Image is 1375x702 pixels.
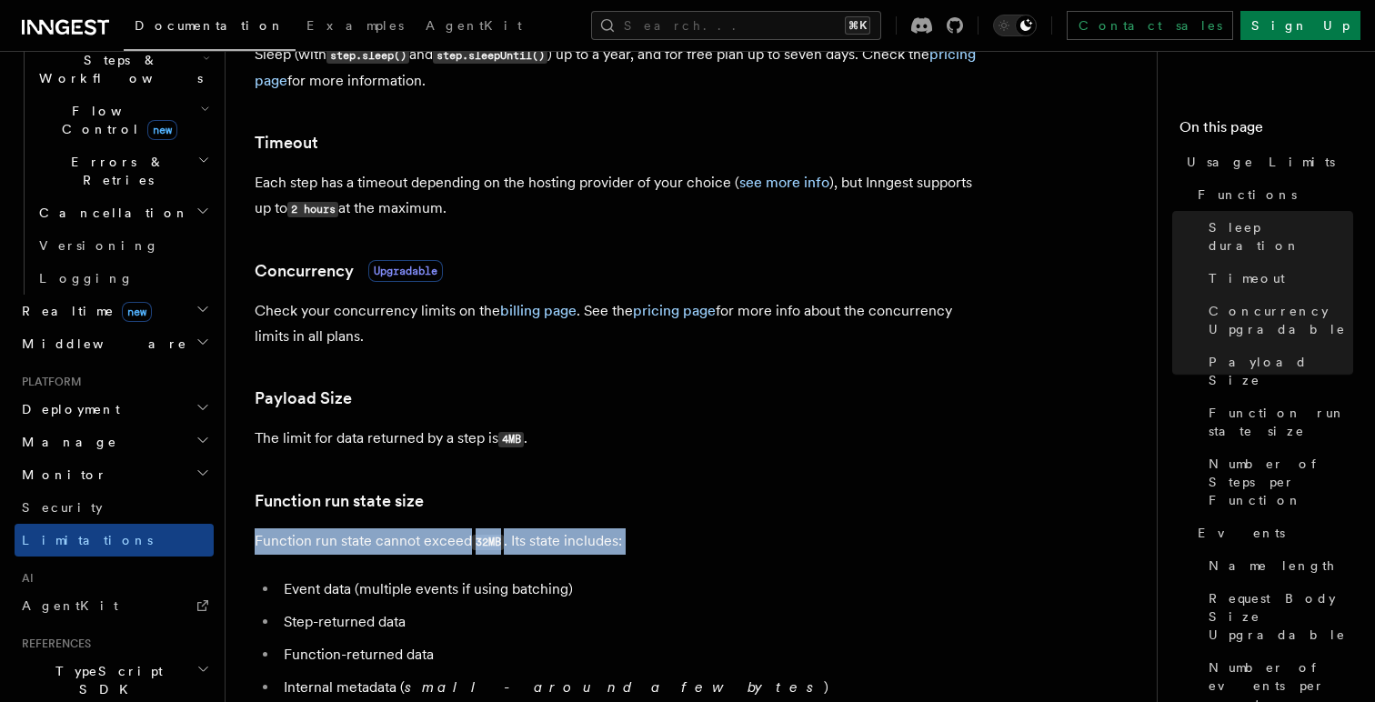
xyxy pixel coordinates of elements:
[405,678,824,696] em: small - around a few bytes
[135,18,285,33] span: Documentation
[433,48,547,64] code: step.sleepUntil()
[1209,589,1353,644] span: Request Body Size Upgradable
[1209,353,1353,389] span: Payload Size
[15,302,152,320] span: Realtime
[1201,295,1353,346] a: Concurrency Upgradable
[255,426,982,452] p: The limit for data returned by a step is .
[500,302,577,319] a: billing page
[1190,516,1353,549] a: Events
[633,302,716,319] a: pricing page
[15,662,196,698] span: TypeScript SDK
[1198,524,1285,542] span: Events
[32,262,214,295] a: Logging
[1201,447,1353,516] a: Number of Steps per Function
[15,393,214,426] button: Deployment
[255,42,982,94] p: Sleep (with and ) up to a year, and for free plan up to seven days. Check the for more information.
[32,44,214,95] button: Steps & Workflows
[32,153,197,189] span: Errors & Retries
[278,642,982,667] li: Function-returned data
[255,170,982,222] p: Each step has a timeout depending on the hosting provider of your choice ( ), but Inngest support...
[15,426,214,458] button: Manage
[39,271,134,286] span: Logging
[32,196,214,229] button: Cancellation
[1179,116,1353,145] h4: On this page
[15,327,214,360] button: Middleware
[255,298,982,349] p: Check your concurrency limits on the . See the for more info about the concurrency limits in all ...
[1240,11,1360,40] a: Sign Up
[278,577,982,602] li: Event data (multiple events if using batching)
[15,433,117,451] span: Manage
[415,5,533,49] a: AgentKit
[32,204,189,222] span: Cancellation
[1201,582,1353,651] a: Request Body Size Upgradable
[591,11,881,40] button: Search...⌘K
[15,571,34,586] span: AI
[255,258,443,284] a: ConcurrencyUpgradable
[124,5,296,51] a: Documentation
[472,535,504,550] code: 32MB
[15,458,214,491] button: Monitor
[15,335,187,353] span: Middleware
[1179,145,1353,178] a: Usage Limits
[845,16,870,35] kbd: ⌘K
[15,466,107,484] span: Monitor
[1201,549,1353,582] a: Name length
[15,589,214,622] a: AgentKit
[1067,11,1233,40] a: Contact sales
[22,598,118,613] span: AgentKit
[993,15,1037,36] button: Toggle dark mode
[22,533,153,547] span: Limitations
[1209,404,1353,440] span: Function run state size
[15,524,214,557] a: Limitations
[278,675,982,700] li: Internal metadata ( )
[1209,557,1336,575] span: Name length
[426,18,522,33] span: AgentKit
[1190,178,1353,211] a: Functions
[739,174,829,191] a: see more info
[32,145,214,196] button: Errors & Retries
[32,102,200,138] span: Flow Control
[1201,211,1353,262] a: Sleep duration
[368,260,443,282] span: Upgradable
[1198,186,1297,204] span: Functions
[32,51,203,87] span: Steps & Workflows
[15,491,214,524] a: Security
[1209,302,1353,338] span: Concurrency Upgradable
[15,295,214,327] button: Realtimenew
[32,95,214,145] button: Flow Controlnew
[255,528,982,555] p: Function run state cannot exceed . Its state includes:
[1201,346,1353,396] a: Payload Size
[1201,396,1353,447] a: Function run state size
[1201,262,1353,295] a: Timeout
[1209,455,1353,509] span: Number of Steps per Function
[39,238,159,253] span: Versioning
[15,400,120,418] span: Deployment
[1187,153,1335,171] span: Usage Limits
[15,637,91,651] span: References
[32,229,214,262] a: Versioning
[1209,218,1353,255] span: Sleep duration
[498,432,524,447] code: 4MB
[22,500,103,515] span: Security
[278,609,982,635] li: Step-returned data
[306,18,404,33] span: Examples
[326,48,409,64] code: step.sleep()
[255,488,424,514] a: Function run state size
[255,386,352,411] a: Payload Size
[15,11,214,295] div: Inngest Functions
[147,120,177,140] span: new
[1209,269,1285,287] span: Timeout
[296,5,415,49] a: Examples
[255,130,318,155] a: Timeout
[122,302,152,322] span: new
[287,202,338,217] code: 2 hours
[15,375,82,389] span: Platform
